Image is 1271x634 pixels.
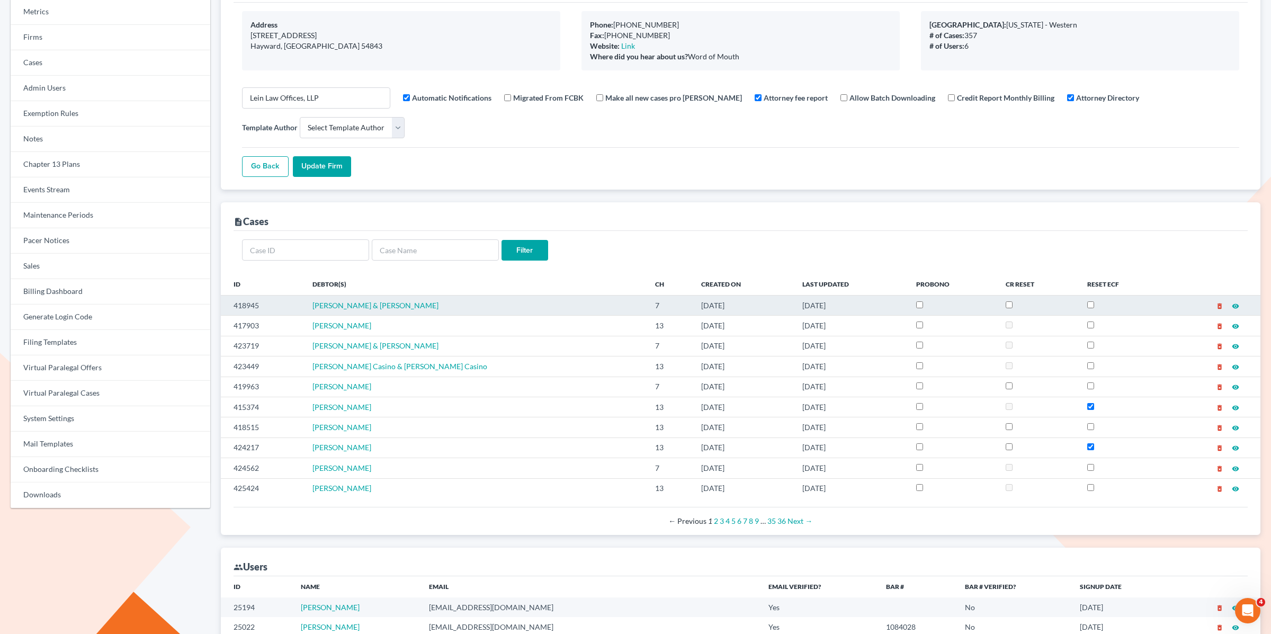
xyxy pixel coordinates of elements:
i: visibility [1232,363,1239,371]
th: ID [221,576,293,597]
td: 424217 [221,437,304,458]
span: [PERSON_NAME] [312,443,371,452]
a: Mail Templates [11,432,210,457]
a: visibility [1232,603,1239,612]
td: 423449 [221,356,304,377]
a: [PERSON_NAME] [312,321,371,330]
th: Signup Date [1071,576,1171,597]
a: Virtual Paralegal Cases [11,381,210,406]
label: Template Author [242,122,298,133]
td: 423719 [221,336,304,356]
th: Debtor(s) [304,274,647,295]
iframe: Intercom live chat [1235,598,1260,623]
a: Page 6 [737,516,741,525]
b: [GEOGRAPHIC_DATA]: [929,20,1006,29]
a: Filing Templates [11,330,210,355]
a: Events Stream [11,177,210,203]
a: Next page [787,516,812,525]
label: Migrated From FCBK [513,92,584,103]
div: Users [234,560,267,573]
i: visibility [1232,424,1239,432]
div: Word of Mouth [590,51,891,62]
td: [DATE] [693,437,794,458]
div: [US_STATE] - Western [929,20,1231,30]
a: Link [621,41,635,50]
td: [DATE] [693,377,794,397]
td: [DATE] [693,458,794,478]
a: Onboarding Checklists [11,457,210,483]
a: Page 36 [777,516,786,525]
a: visibility [1232,362,1239,371]
i: visibility [1232,444,1239,452]
b: Address [250,20,278,29]
b: Phone: [590,20,613,29]
label: Attorney Directory [1076,92,1139,103]
div: Pagination [242,516,1239,526]
div: [PHONE_NUMBER] [590,20,891,30]
a: [PERSON_NAME] [312,463,371,472]
td: [DATE] [794,295,907,315]
i: delete_forever [1216,383,1223,391]
td: [DATE] [794,377,907,397]
i: visibility [1232,383,1239,391]
td: [DATE] [794,437,907,458]
td: [DATE] [693,295,794,315]
input: Case ID [242,239,369,261]
i: visibility [1232,604,1239,612]
i: delete_forever [1216,404,1223,412]
a: [PERSON_NAME] [312,484,371,493]
input: Filter [502,240,548,261]
td: 13 [647,437,693,458]
a: Cases [11,50,210,76]
div: [STREET_ADDRESS] [250,30,552,41]
div: 357 [929,30,1231,41]
a: visibility [1232,382,1239,391]
a: Go Back [242,156,289,177]
span: [PERSON_NAME] Casino & [PERSON_NAME] Casino [312,362,487,371]
td: [DATE] [794,397,907,417]
a: [PERSON_NAME] [312,403,371,412]
td: 25194 [221,597,293,617]
i: delete_forever [1216,424,1223,432]
a: Page 35 [767,516,776,525]
a: Admin Users [11,76,210,101]
a: delete_forever [1216,403,1223,412]
i: visibility [1232,343,1239,350]
b: # of Users: [929,41,964,50]
a: delete_forever [1216,603,1223,612]
a: Notes [11,127,210,152]
span: Previous page [668,516,706,525]
div: Hayward, [GEOGRAPHIC_DATA] 54843 [250,41,552,51]
a: [PERSON_NAME] [312,423,371,432]
td: 424562 [221,458,304,478]
a: visibility [1232,403,1239,412]
b: # of Cases: [929,31,964,40]
a: Page 2 [714,516,718,525]
i: delete_forever [1216,363,1223,371]
a: Page 4 [726,516,730,525]
a: Exemption Rules [11,101,210,127]
i: description [234,217,243,227]
a: delete_forever [1216,321,1223,330]
td: [DATE] [693,356,794,377]
label: Allow Batch Downloading [849,92,935,103]
a: Page 7 [743,516,747,525]
div: Cases [234,215,268,228]
td: 13 [647,356,693,377]
th: Created On [693,274,794,295]
a: delete_forever [1216,622,1223,631]
th: Email Verified? [760,576,878,597]
a: delete_forever [1216,423,1223,432]
input: Case Name [372,239,499,261]
a: Firms [11,25,210,50]
a: delete_forever [1216,382,1223,391]
a: Page 3 [720,516,724,525]
th: ProBono [908,274,998,295]
label: Make all new cases pro [PERSON_NAME] [605,92,742,103]
i: delete_forever [1216,343,1223,350]
a: visibility [1232,341,1239,350]
a: visibility [1232,443,1239,452]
